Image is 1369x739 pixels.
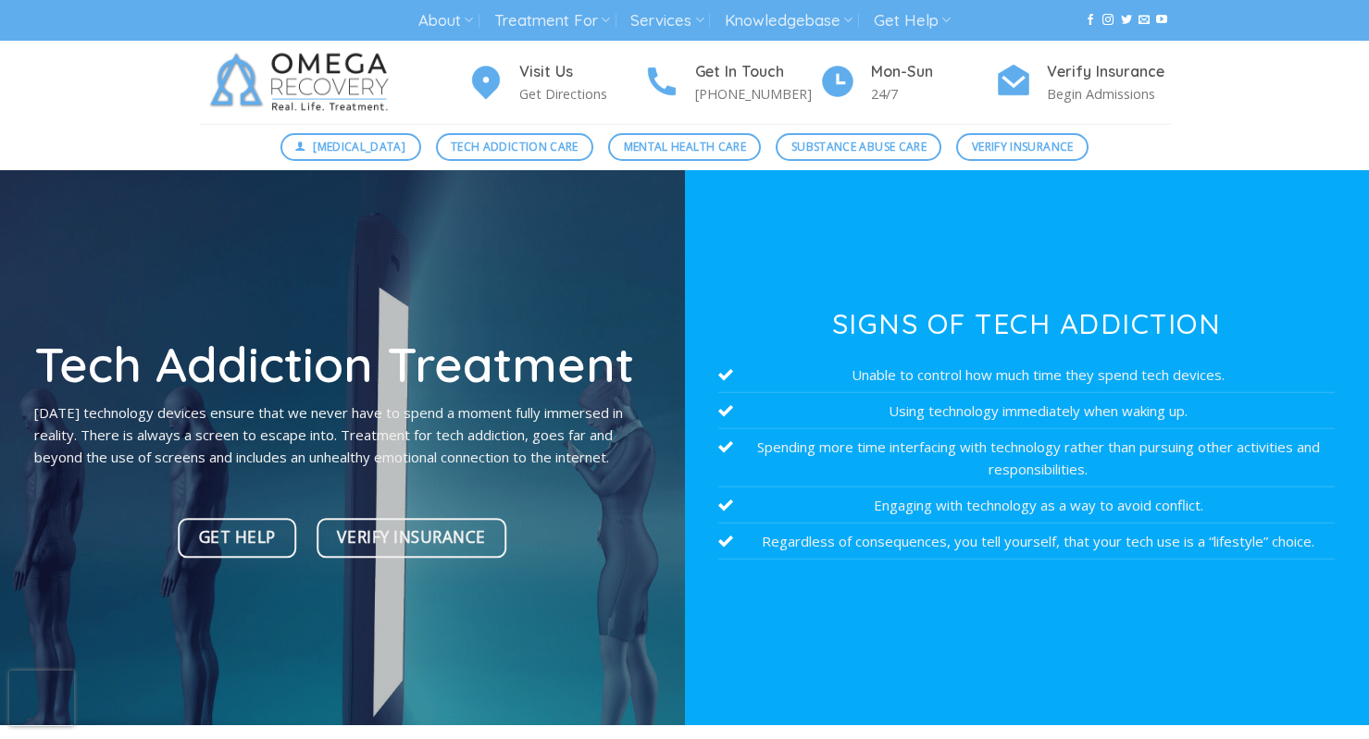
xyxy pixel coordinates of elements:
span: Verify Insurance [337,524,485,550]
p: Get Directions [519,83,643,105]
span: Tech Addiction Care [451,138,579,155]
a: About [418,4,473,38]
iframe: reCAPTCHA [9,671,74,726]
p: [PHONE_NUMBER] [695,83,819,105]
a: [MEDICAL_DATA] [280,133,421,161]
a: Get Help [874,4,951,38]
img: Omega Recovery [199,41,407,124]
a: Treatment For [494,4,610,38]
li: Using technology immediately when waking up. [718,393,1335,429]
p: Begin Admissions [1047,83,1171,105]
h4: Visit Us [519,60,643,84]
a: Follow on YouTube [1156,14,1167,27]
h4: Get In Touch [695,60,819,84]
h3: Signs of Tech Addiction [718,310,1335,338]
a: Follow on Twitter [1121,14,1132,27]
span: Verify Insurance [972,138,1074,155]
li: Regardless of consequences, you tell yourself, that your tech use is a “lifestyle” choice. [718,523,1335,560]
span: Get Help [199,524,276,550]
h1: Tech Addiction Treatment [34,339,651,388]
a: Services [630,4,703,38]
a: Tech Addiction Care [436,133,594,161]
span: [MEDICAL_DATA] [313,138,405,155]
h4: Verify Insurance [1047,60,1171,84]
a: Substance Abuse Care [776,133,941,161]
p: [DATE] technology devices ensure that we never have to spend a moment fully immersed in reality. ... [34,401,651,468]
a: Verify Insurance [317,518,507,558]
a: Mental Health Care [608,133,761,161]
a: Verify Insurance [956,133,1089,161]
a: Get In Touch [PHONE_NUMBER] [643,60,819,105]
a: Get Help [178,518,297,558]
li: Spending more time interfacing with technology rather than pursuing other activities and responsi... [718,429,1335,487]
a: Visit Us Get Directions [467,60,643,105]
a: Knowledgebase [725,4,853,38]
a: Send us an email [1139,14,1150,27]
span: Substance Abuse Care [791,138,927,155]
p: 24/7 [871,83,995,105]
li: Engaging with technology as a way to avoid conflict. [718,487,1335,523]
a: Follow on Instagram [1102,14,1114,27]
h4: Mon-Sun [871,60,995,84]
a: Verify Insurance Begin Admissions [995,60,1171,105]
span: Mental Health Care [624,138,746,155]
li: Unable to control how much time they spend tech devices. [718,357,1335,393]
a: Follow on Facebook [1085,14,1096,27]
